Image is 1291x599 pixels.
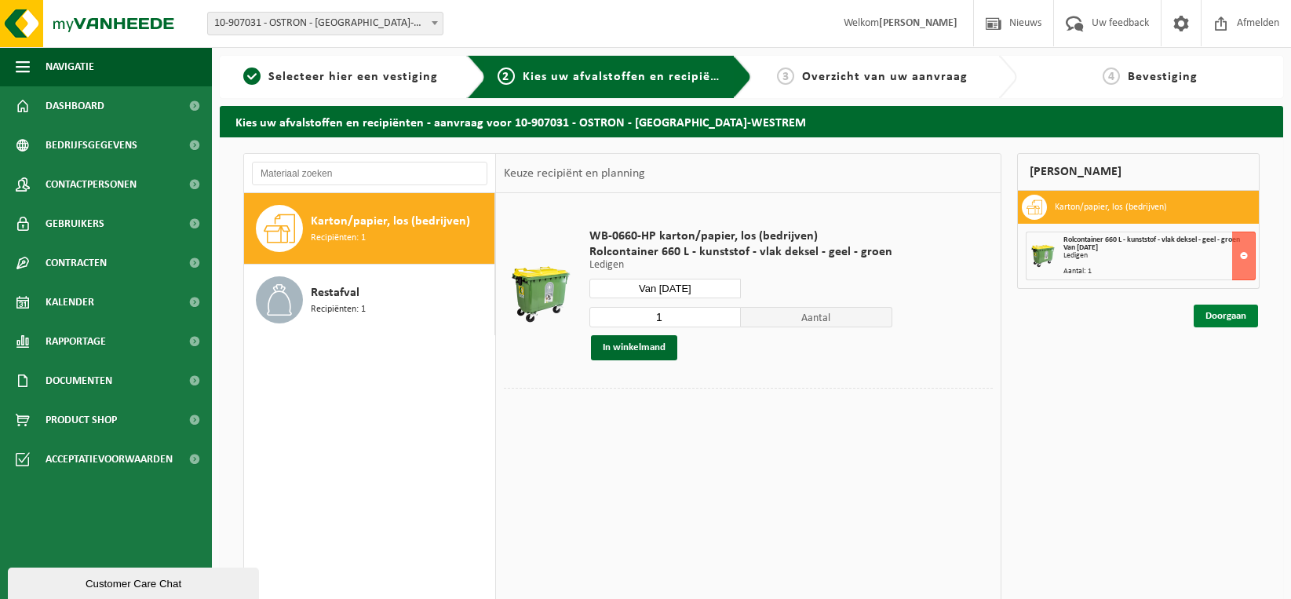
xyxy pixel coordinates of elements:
[1063,268,1255,276] div: Aantal: 1
[46,283,94,322] span: Kalender
[207,12,443,35] span: 10-907031 - OSTRON - SINT-DENIJS-WESTREM
[311,302,366,317] span: Recipiënten: 1
[46,400,117,440] span: Product Shop
[46,204,104,243] span: Gebruikers
[1128,71,1198,83] span: Bevestiging
[46,440,173,479] span: Acceptatievoorwaarden
[46,47,94,86] span: Navigatie
[802,71,968,83] span: Overzicht van uw aanvraag
[741,307,892,327] span: Aantal
[311,231,366,246] span: Recipiënten: 1
[311,212,470,231] span: Karton/papier, los (bedrijven)
[589,279,741,298] input: Selecteer datum
[496,154,653,193] div: Keuze recipiënt en planning
[244,193,495,265] button: Karton/papier, los (bedrijven) Recipiënten: 1
[46,86,104,126] span: Dashboard
[208,13,443,35] span: 10-907031 - OSTRON - SINT-DENIJS-WESTREM
[591,335,677,360] button: In winkelmand
[589,244,892,260] span: Rolcontainer 660 L - kunststof - vlak deksel - geel - groen
[243,68,261,85] span: 1
[777,68,794,85] span: 3
[46,165,137,204] span: Contactpersonen
[589,260,892,271] p: Ledigen
[523,71,738,83] span: Kies uw afvalstoffen en recipiënten
[1103,68,1120,85] span: 4
[46,126,137,165] span: Bedrijfsgegevens
[244,265,495,335] button: Restafval Recipiënten: 1
[1055,195,1167,220] h3: Karton/papier, los (bedrijven)
[879,17,957,29] strong: [PERSON_NAME]
[1063,252,1255,260] div: Ledigen
[268,71,438,83] span: Selecteer hier een vestiging
[1194,305,1258,327] a: Doorgaan
[589,228,892,244] span: WB-0660-HP karton/papier, los (bedrijven)
[1063,243,1098,252] strong: Van [DATE]
[46,322,106,361] span: Rapportage
[1017,153,1260,191] div: [PERSON_NAME]
[1063,236,1240,244] span: Rolcontainer 660 L - kunststof - vlak deksel - geel - groen
[220,106,1283,137] h2: Kies uw afvalstoffen en recipiënten - aanvraag voor 10-907031 - OSTRON - [GEOGRAPHIC_DATA]-WESTREM
[8,564,262,599] iframe: chat widget
[228,68,454,86] a: 1Selecteer hier een vestiging
[46,243,107,283] span: Contracten
[252,162,487,185] input: Materiaal zoeken
[498,68,515,85] span: 2
[311,283,359,302] span: Restafval
[46,361,112,400] span: Documenten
